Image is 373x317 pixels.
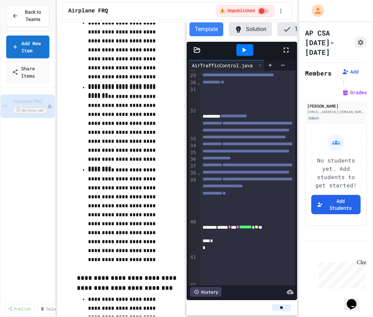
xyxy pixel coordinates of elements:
p: No students yet. Add students to get started! [311,156,361,189]
div: 38 [188,170,197,177]
iframe: chat widget [316,259,366,289]
div: AirTrafficControl.java [188,62,256,69]
span: ⚠️ Unpublished [220,8,255,14]
a: Publish [5,304,34,314]
div: 36 [188,156,197,163]
button: Tests [277,22,313,36]
div: 30 [188,79,197,86]
span: No time set [13,107,47,114]
div: 31 [188,86,197,107]
button: Assignment Settings [354,36,367,49]
span: Airplane FRQ [13,99,47,105]
a: Add New Item [6,36,49,58]
span: Back to Teams [22,9,43,23]
span: Fold line [197,170,200,176]
div: 42 [188,282,197,303]
span: Fold line [197,80,200,85]
div: Unpublished [47,104,52,109]
div: 37 [188,163,197,170]
div: 35 [188,149,197,156]
div: 41 [188,254,197,282]
button: Add [342,68,359,75]
button: Template [189,22,223,36]
div: 32 [188,108,197,136]
iframe: chat widget [344,289,366,310]
div: 34 [188,142,197,149]
div: 29 [188,72,197,79]
span: Airplane FRQ [68,7,108,15]
div: History [190,287,222,297]
a: Delete [37,304,64,314]
h1: AP CSA [DATE]-[DATE] [305,28,352,57]
a: Share Items [6,61,49,83]
div: 39 [188,177,197,219]
div: My Account [304,3,326,19]
div: [EMAIL_ADDRESS][DOMAIN_NAME] [307,109,365,115]
button: Solution [229,22,272,36]
div: 40 [188,219,197,254]
button: Add Students [311,195,361,214]
div: AirTrafficControl.java [188,60,265,70]
h2: Members [305,68,332,78]
span: | [342,78,345,86]
div: [PERSON_NAME] [307,103,365,109]
div: 33 [188,136,197,142]
div: Admin [307,115,320,121]
div: ⚠️ Students cannot see this content! Click the toggle to publish it and make it visible to your c... [217,5,274,17]
div: Chat with us now!Close [3,3,48,44]
button: Back to Teams [6,5,49,27]
button: Grades [342,89,367,96]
